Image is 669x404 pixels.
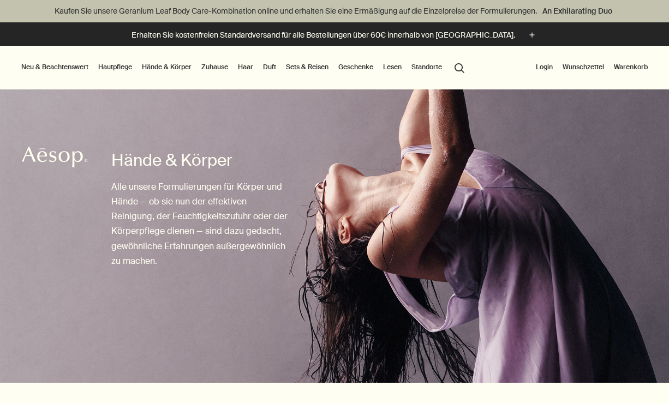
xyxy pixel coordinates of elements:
a: Zuhause [199,61,230,74]
svg: Aesop [22,146,87,168]
a: Geschenke [336,61,375,74]
a: An Exhilarating Duo [540,5,614,17]
button: Login [534,61,555,74]
button: Menüpunkt "Suche" öffnen [450,57,469,77]
nav: primary [19,46,469,89]
button: Neu & Beachtenswert [19,61,91,74]
nav: supplementary [534,46,650,89]
a: Duft [261,61,278,74]
a: Hände & Körper [140,61,194,74]
a: Hautpflege [96,61,134,74]
a: Sets & Reisen [284,61,331,74]
a: Lesen [381,61,404,74]
button: Erhalten Sie kostenfreien Standardversand für alle Bestellungen über 60€ innerhalb von [GEOGRAPHI... [132,29,538,41]
p: Alle unsere Formulierungen für Körper und Hände — ob sie nun der effektiven Reinigung, der Feucht... [111,179,291,268]
a: Aesop [19,143,90,173]
button: Standorte [409,61,444,74]
a: Wunschzettel [560,61,606,74]
button: Warenkorb [612,61,650,74]
p: Erhalten Sie kostenfreien Standardversand für alle Bestellungen über 60€ innerhalb von [GEOGRAPHI... [132,29,515,41]
a: Haar [236,61,255,74]
h1: Hände & Körper [111,149,291,171]
p: Kaufen Sie unsere Geranium Leaf Body Care-Kombination online und erhalten Sie eine Ermäßigung auf... [11,5,658,17]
